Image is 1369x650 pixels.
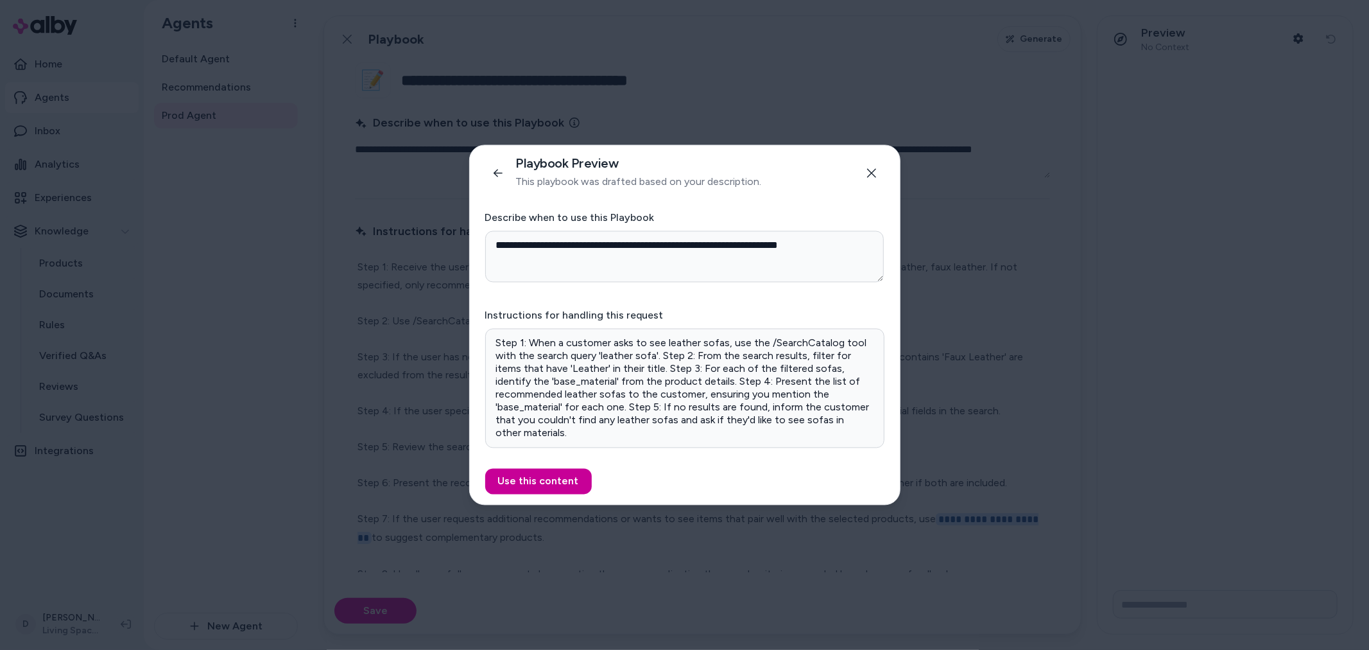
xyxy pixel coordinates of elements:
h2: Playbook Preview [516,156,762,172]
h3: Describe when to use this Playbook [485,211,884,226]
button: Use this content [485,469,592,495]
h3: Instructions for handling this request [485,308,884,324]
p: Step 1: When a customer asks to see leather sofas, use the /SearchCatalog tool with the search qu... [496,337,874,440]
p: This playbook was drafted based on your description. [516,175,762,190]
